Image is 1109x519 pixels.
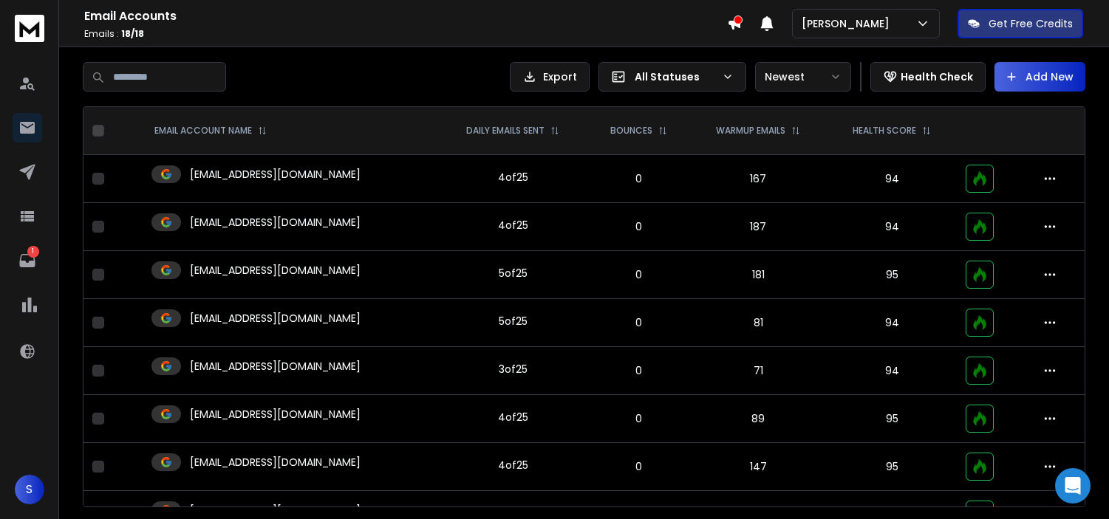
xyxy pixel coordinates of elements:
div: 4 of 25 [498,458,528,472]
div: 4 of 25 [498,410,528,425]
div: 3 of 25 [499,362,528,377]
p: [EMAIL_ADDRESS][DOMAIN_NAME] [190,167,361,182]
div: EMAIL ACCOUNT NAME [154,125,267,137]
td: 81 [690,299,828,347]
button: S [15,475,44,504]
p: 0 [596,363,681,378]
p: BOUNCES [610,125,652,137]
p: 0 [596,267,681,282]
td: 94 [827,299,957,347]
p: 0 [596,315,681,330]
td: 94 [827,347,957,395]
p: 0 [596,459,681,474]
button: Export [510,62,590,92]
p: 0 [596,411,681,426]
p: [EMAIL_ADDRESS][DOMAIN_NAME] [190,311,361,326]
p: HEALTH SCORE [853,125,916,137]
p: [EMAIL_ADDRESS][DOMAIN_NAME] [190,263,361,278]
div: 4 of 25 [498,218,528,233]
p: [EMAIL_ADDRESS][DOMAIN_NAME] [190,407,361,422]
td: 89 [690,395,828,443]
p: [EMAIL_ADDRESS][DOMAIN_NAME] [190,503,361,518]
div: 5 of 25 [499,314,528,329]
p: 0 [596,171,681,186]
p: 0 [596,219,681,234]
td: 94 [827,155,957,203]
td: 181 [690,251,828,299]
p: Get Free Credits [989,16,1073,31]
p: [EMAIL_ADDRESS][DOMAIN_NAME] [190,215,361,230]
td: 95 [827,251,957,299]
button: Newest [755,62,851,92]
p: [PERSON_NAME] [802,16,895,31]
button: Health Check [870,62,986,92]
p: Health Check [901,69,973,84]
p: All Statuses [635,69,716,84]
td: 147 [690,443,828,491]
img: logo [15,15,44,42]
h1: Email Accounts [84,7,727,25]
div: 5 of 25 [499,266,528,281]
span: 18 / 18 [121,27,144,40]
td: 71 [690,347,828,395]
td: 167 [690,155,828,203]
div: 4 of 25 [498,170,528,185]
p: WARMUP EMAILS [716,125,785,137]
td: 95 [827,395,957,443]
p: [EMAIL_ADDRESS][DOMAIN_NAME] [190,359,361,374]
button: Add New [994,62,1085,92]
div: Open Intercom Messenger [1055,468,1091,503]
p: DAILY EMAILS SENT [466,125,545,137]
td: 95 [827,443,957,491]
a: 1 [13,246,42,275]
td: 94 [827,203,957,251]
p: 1 [27,246,39,258]
button: Get Free Credits [958,9,1083,38]
td: 187 [690,203,828,251]
p: [EMAIL_ADDRESS][DOMAIN_NAME] [190,455,361,470]
p: Emails : [84,28,727,40]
